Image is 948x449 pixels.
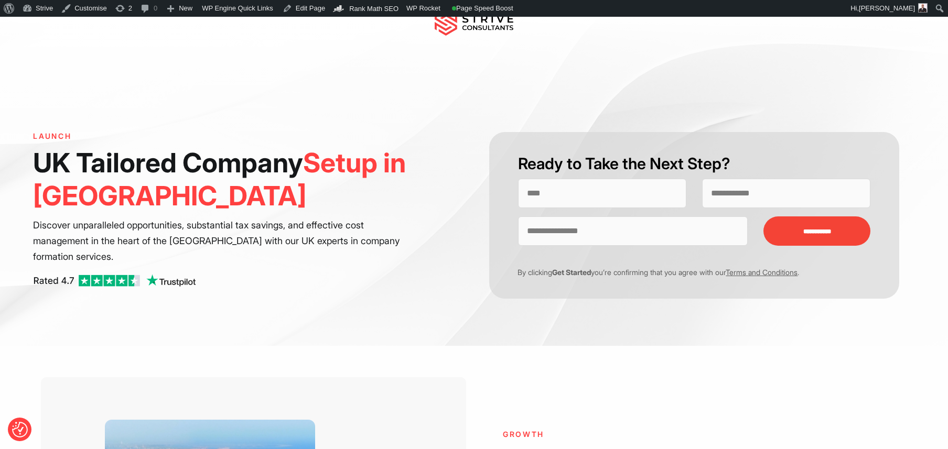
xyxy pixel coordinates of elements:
h6: LAUNCH [33,132,412,141]
button: Consent Preferences [12,422,28,437]
h2: Ready to Take the Next Step? [518,153,870,174]
h1: UK Tailored Company [33,146,412,212]
span: [PERSON_NAME] [859,4,915,12]
img: Revisit consent button [12,422,28,437]
h6: GROWTH [503,430,886,439]
a: Terms and Conditions [726,268,798,277]
strong: Get Started [552,268,591,277]
p: Discover unparalleled opportunities, substantial tax savings, and effective cost management in th... [33,217,412,265]
p: By clicking you’re confirming that you agree with our . [510,267,863,278]
form: Contact form [474,132,915,299]
img: main-logo.svg [435,9,513,36]
span: Rank Math SEO [349,5,398,13]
